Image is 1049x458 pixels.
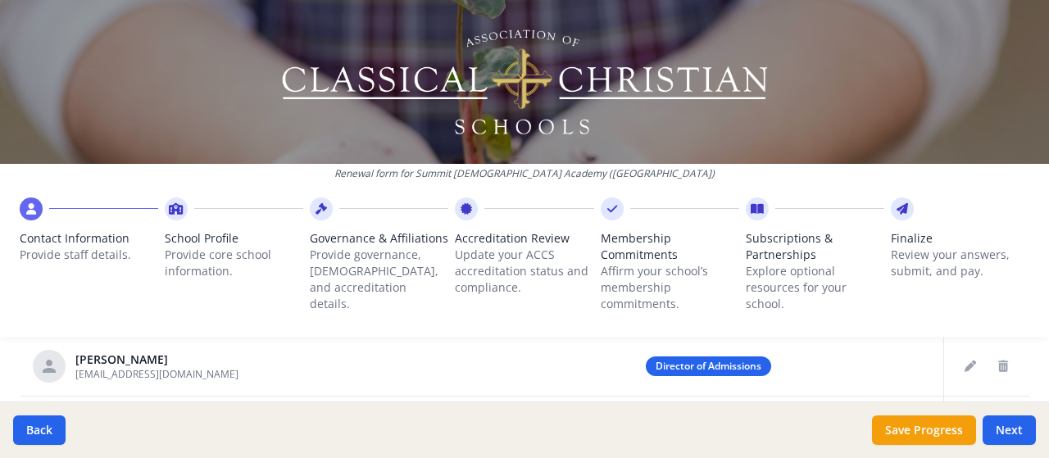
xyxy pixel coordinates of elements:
span: Accreditation Review [455,230,593,247]
p: Provide core school information. [165,247,303,279]
p: Update your ACCS accreditation status and compliance. [455,247,593,296]
button: Delete staff [990,353,1016,379]
div: [PERSON_NAME] [75,351,238,368]
button: Edit staff [957,353,983,379]
img: Logo [279,25,770,139]
span: [EMAIL_ADDRESS][DOMAIN_NAME] [75,367,238,381]
button: Back [13,415,66,445]
span: Governance & Affiliations [310,230,448,247]
p: Review your answers, submit, and pay. [891,247,1029,279]
span: School Profile [165,230,303,247]
p: Provide staff details. [20,247,158,263]
p: Provide governance, [DEMOGRAPHIC_DATA], and accreditation details. [310,247,448,312]
span: Subscriptions & Partnerships [746,230,884,263]
span: Membership Commitments [601,230,739,263]
p: Explore optional resources for your school. [746,263,884,312]
p: Affirm your school’s membership commitments. [601,263,739,312]
span: Finalize [891,230,1029,247]
span: Contact Information [20,230,158,247]
span: Director of Admissions [646,356,771,376]
button: Next [983,415,1036,445]
button: Save Progress [872,415,976,445]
